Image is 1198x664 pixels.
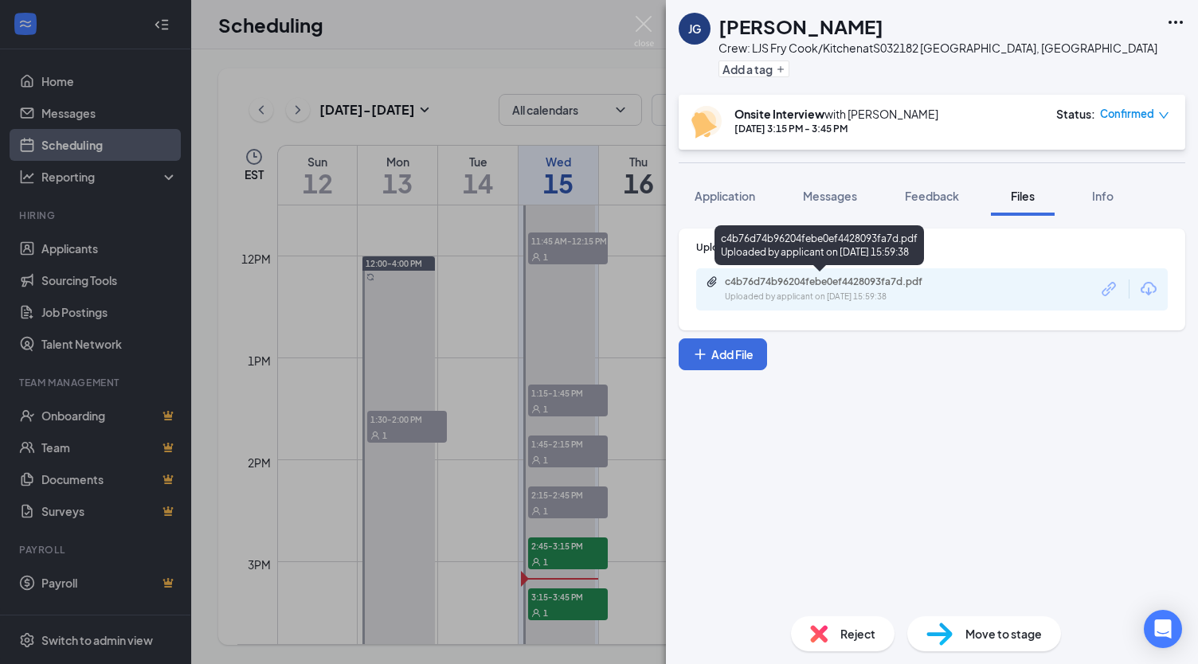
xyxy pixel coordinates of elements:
[692,346,708,362] svg: Plus
[714,225,924,265] div: c4b76d74b96204febe0ef4428093fa7d.pdf Uploaded by applicant on [DATE] 15:59:38
[965,625,1042,643] span: Move to stage
[1166,13,1185,32] svg: Ellipses
[706,275,964,303] a: Paperclipc4b76d74b96204febe0ef4428093fa7d.pdfUploaded by applicant on [DATE] 15:59:38
[734,107,824,121] b: Onsite Interview
[725,275,948,288] div: c4b76d74b96204febe0ef4428093fa7d.pdf
[706,275,718,288] svg: Paperclip
[1056,106,1095,122] div: Status :
[718,13,883,40] h1: [PERSON_NAME]
[1144,610,1182,648] div: Open Intercom Messenger
[1158,110,1169,121] span: down
[1139,279,1158,299] svg: Download
[725,291,964,303] div: Uploaded by applicant on [DATE] 15:59:38
[688,21,701,37] div: JG
[696,240,1168,254] div: Upload Resume
[718,40,1157,56] div: Crew: LJS Fry Cook/Kitchen at S032182 [GEOGRAPHIC_DATA], [GEOGRAPHIC_DATA]
[679,338,767,370] button: Add FilePlus
[734,106,938,122] div: with [PERSON_NAME]
[1100,106,1154,122] span: Confirmed
[1011,189,1035,203] span: Files
[718,61,789,77] button: PlusAdd a tag
[1099,279,1120,299] svg: Link
[1092,189,1114,203] span: Info
[695,189,755,203] span: Application
[840,625,875,643] span: Reject
[734,122,938,135] div: [DATE] 3:15 PM - 3:45 PM
[776,64,785,74] svg: Plus
[803,189,857,203] span: Messages
[905,189,959,203] span: Feedback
